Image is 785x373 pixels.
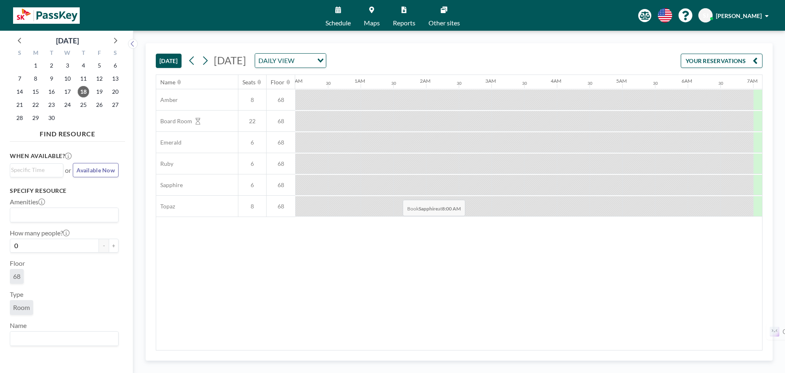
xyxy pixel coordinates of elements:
span: Saturday, September 27, 2025 [110,99,121,111]
span: Sapphire [156,181,183,189]
span: Saturday, September 20, 2025 [110,86,121,97]
div: Search for option [255,54,326,68]
button: + [109,239,119,253]
div: W [60,48,76,59]
span: Tuesday, September 30, 2025 [46,112,57,124]
span: Sunday, September 7, 2025 [14,73,25,84]
span: 68 [13,272,20,280]
input: Search for option [11,210,114,220]
input: Search for option [11,165,58,174]
span: Ruby [156,160,173,167]
span: Maps [364,20,380,26]
span: Topaz [156,203,175,210]
span: Wednesday, September 24, 2025 [62,99,73,111]
div: 3AM [485,78,496,84]
h4: FIND RESOURCE [10,127,125,138]
span: Book at [403,200,465,216]
label: How many people? [10,229,70,237]
div: 4AM [551,78,561,84]
button: YOUR RESERVATIONS [681,54,763,68]
span: 68 [267,139,295,146]
div: 6AM [682,78,692,84]
span: Sunday, September 14, 2025 [14,86,25,97]
span: Thursday, September 25, 2025 [78,99,89,111]
span: Board Room [156,118,192,125]
div: T [75,48,91,59]
label: Name [10,321,27,330]
div: 7AM [747,78,758,84]
span: Emerald [156,139,182,146]
span: 68 [267,160,295,167]
span: 68 [267,181,295,189]
div: 1AM [354,78,365,84]
span: Thursday, September 18, 2025 [78,86,89,97]
b: 8:00 AM [442,206,461,212]
span: Wednesday, September 17, 2025 [62,86,73,97]
span: Monday, September 1, 2025 [30,60,41,71]
div: 30 [522,81,527,86]
span: Friday, September 19, 2025 [94,86,105,97]
span: Tuesday, September 16, 2025 [46,86,57,97]
span: Sunday, September 28, 2025 [14,112,25,124]
input: Search for option [11,333,114,344]
div: Floor [271,79,285,86]
span: Wednesday, September 3, 2025 [62,60,73,71]
span: Tuesday, September 2, 2025 [46,60,57,71]
span: or [65,166,71,174]
span: Reports [393,20,415,26]
div: 30 [718,81,723,86]
label: Amenities [10,198,45,206]
div: Search for option [10,208,118,222]
span: Sunday, September 21, 2025 [14,99,25,111]
span: Saturday, September 6, 2025 [110,60,121,71]
span: Friday, September 26, 2025 [94,99,105,111]
div: S [107,48,123,59]
label: Type [10,290,23,298]
div: M [28,48,44,59]
div: Search for option [10,332,118,346]
h3: Specify resource [10,187,119,194]
span: Monday, September 15, 2025 [30,86,41,97]
div: 30 [653,81,658,86]
b: Sapphire [419,206,438,212]
span: Wednesday, September 10, 2025 [62,73,73,84]
span: 6 [238,160,266,167]
div: [DATE] [56,35,79,46]
div: 30 [457,81,462,86]
span: Saturday, September 13, 2025 [110,73,121,84]
button: Available Now [73,163,119,177]
div: 30 [326,81,331,86]
span: DAILY VIEW [257,55,296,66]
span: 22 [238,118,266,125]
span: Monday, September 29, 2025 [30,112,41,124]
div: Name [160,79,175,86]
span: 68 [267,118,295,125]
span: Other sites [428,20,460,26]
span: Monday, September 22, 2025 [30,99,41,111]
span: Amber [156,96,178,104]
div: 5AM [616,78,627,84]
input: Search for option [297,55,312,66]
span: 68 [267,96,295,104]
div: 30 [391,81,396,86]
div: Search for option [10,164,63,176]
span: 68 [267,203,295,210]
span: Friday, September 5, 2025 [94,60,105,71]
span: Schedule [325,20,351,26]
div: 30 [588,81,592,86]
img: organization-logo [13,7,80,24]
div: T [44,48,60,59]
button: - [99,239,109,253]
label: Floor [10,259,25,267]
span: [DATE] [214,54,246,66]
span: 8 [238,203,266,210]
span: SJ [703,12,709,19]
span: [PERSON_NAME] [716,12,762,19]
span: Thursday, September 11, 2025 [78,73,89,84]
div: Seats [242,79,256,86]
span: 8 [238,96,266,104]
div: 2AM [420,78,431,84]
span: Thursday, September 4, 2025 [78,60,89,71]
span: Tuesday, September 9, 2025 [46,73,57,84]
span: 6 [238,181,266,189]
